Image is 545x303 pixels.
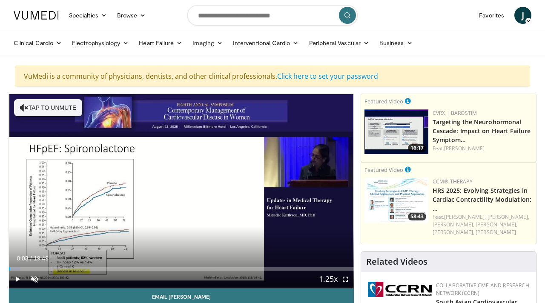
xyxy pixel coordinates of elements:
div: Feat. [433,213,533,236]
a: [PERSON_NAME], [444,213,486,220]
a: Interventional Cardio [228,34,304,51]
a: [PERSON_NAME] [476,229,516,236]
a: [PERSON_NAME], [488,213,529,220]
a: Specialties [64,7,112,24]
button: Tap to unmute [14,99,82,116]
small: Featured Video [364,97,403,105]
img: 3f694bbe-f46e-4e2a-ab7b-fff0935bbb6c.150x105_q85_crop-smart_upscale.jpg [364,178,428,223]
a: 58:43 [364,178,428,223]
a: [PERSON_NAME], [433,221,474,228]
a: 16:17 [364,109,428,154]
img: VuMedi Logo [14,11,59,20]
div: VuMedi is a community of physicians, dentists, and other clinical professionals. [15,66,530,87]
a: Clinical Cardio [9,34,67,51]
a: Peripheral Vascular [304,34,374,51]
button: Playback Rate [320,271,337,288]
span: / [30,255,32,262]
a: Targeting the Neurohormonal Cascade: Impact on Heart Failure Symptom… [433,118,531,144]
a: CVRx | Barostim [433,109,477,117]
video-js: Video Player [9,94,354,288]
a: HRS 2025: Evolving Strategies in Cardiac Contractility Modulation: … [433,186,531,212]
span: 16:17 [408,144,426,152]
a: J [514,7,531,24]
div: Progress Bar [9,267,354,271]
a: [PERSON_NAME] [444,145,485,152]
span: 19:49 [34,255,49,262]
button: Play [9,271,26,288]
a: Electrophysiology [67,34,134,51]
div: Feat. [433,145,533,152]
a: Favorites [474,7,509,24]
span: 58:43 [408,213,426,220]
button: Fullscreen [337,271,354,288]
a: Imaging [187,34,228,51]
input: Search topics, interventions [187,5,358,26]
img: f3314642-f119-4bcb-83d2-db4b1a91d31e.150x105_q85_crop-smart_upscale.jpg [364,109,428,154]
a: Heart Failure [134,34,187,51]
small: Featured Video [364,166,403,174]
span: 0:03 [17,255,28,262]
a: Browse [112,7,151,24]
a: Collaborative CME and Research Network (CCRN) [436,282,529,297]
a: [PERSON_NAME], [433,229,474,236]
img: a04ee3ba-8487-4636-b0fb-5e8d268f3737.png.150x105_q85_autocrop_double_scale_upscale_version-0.2.png [368,282,432,297]
h4: Related Videos [366,257,427,267]
a: Business [374,34,418,51]
a: Click here to set your password [277,71,378,81]
a: [PERSON_NAME], [476,221,517,228]
a: CCM® Therapy [433,178,473,185]
button: Unmute [26,271,43,288]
